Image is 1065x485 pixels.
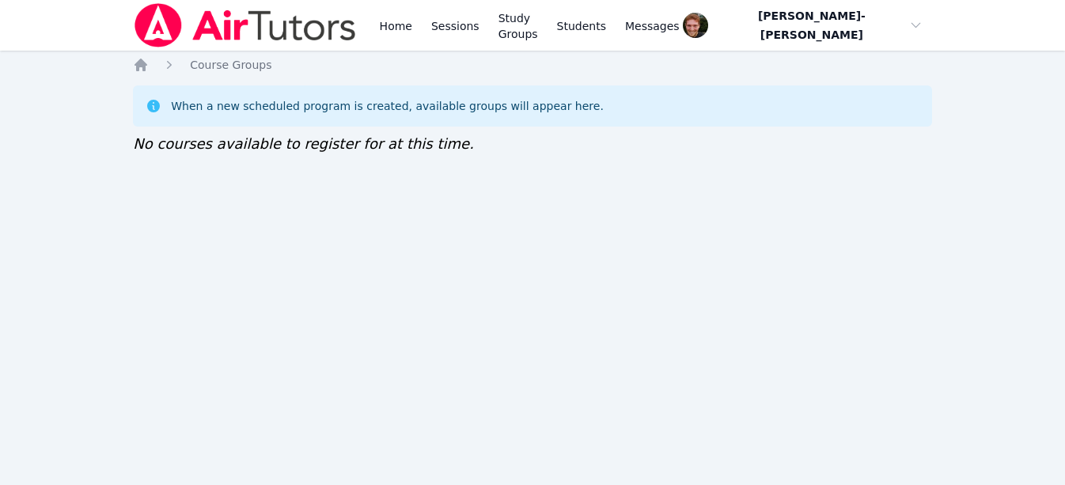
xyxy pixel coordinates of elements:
nav: Breadcrumb [133,57,932,73]
span: Course Groups [190,59,271,71]
span: Messages [625,18,680,34]
img: Air Tutors [133,3,357,47]
div: When a new scheduled program is created, available groups will appear here. [171,98,604,114]
span: No courses available to register for at this time. [133,135,474,152]
a: Course Groups [190,57,271,73]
